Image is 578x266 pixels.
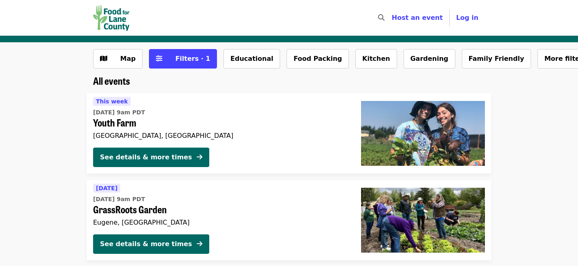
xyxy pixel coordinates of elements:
a: Host an event [392,14,443,21]
span: Map [120,55,136,62]
img: Food for Lane County - Home [93,5,130,31]
button: See details & more times [93,234,209,254]
button: Filters (1 selected) [149,49,217,69]
span: [DATE] [96,185,117,191]
span: Youth Farm [93,117,348,129]
i: arrow-right icon [197,153,202,161]
button: Educational [223,49,280,69]
button: Log in [450,10,485,26]
button: Family Friendly [462,49,531,69]
time: [DATE] 9am PDT [93,195,145,204]
span: Log in [456,14,478,21]
span: Filters · 1 [175,55,210,62]
a: See details for "GrassRoots Garden" [87,180,491,260]
time: [DATE] 9am PDT [93,108,145,117]
button: Gardening [404,49,455,69]
button: Show map view [93,49,142,69]
a: See details for "Youth Farm" [87,93,491,174]
i: search icon [378,14,385,21]
img: GrassRoots Garden organized by Food for Lane County [361,188,485,253]
i: map icon [100,55,107,62]
button: Food Packing [287,49,349,69]
div: [GEOGRAPHIC_DATA], [GEOGRAPHIC_DATA] [93,132,348,139]
i: sliders-h icon [156,55,162,62]
img: Youth Farm organized by Food for Lane County [361,101,485,166]
div: See details & more times [100,239,192,249]
div: Eugene, [GEOGRAPHIC_DATA] [93,219,348,226]
span: All events [93,73,130,88]
div: See details & more times [100,152,192,162]
button: Kitchen [355,49,397,69]
span: This week [96,98,128,105]
button: See details & more times [93,148,209,167]
input: Search [389,8,396,28]
i: arrow-right icon [197,240,202,248]
span: GrassRoots Garden [93,204,348,215]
